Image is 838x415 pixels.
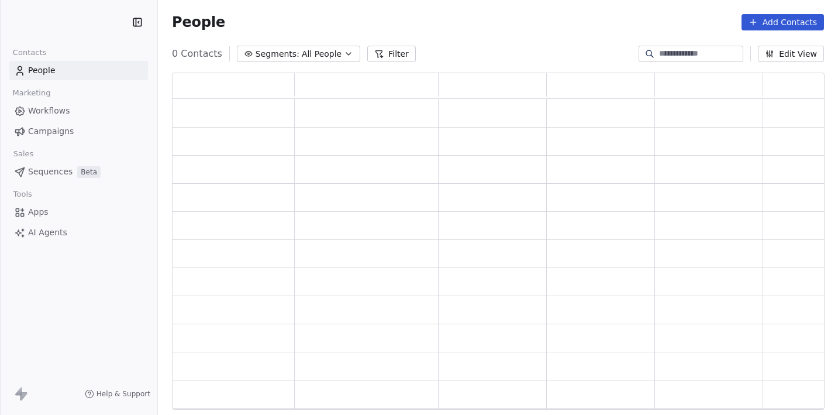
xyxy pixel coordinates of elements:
[85,389,150,399] a: Help & Support
[96,389,150,399] span: Help & Support
[9,61,148,80] a: People
[9,101,148,121] a: Workflows
[742,14,824,30] button: Add Contacts
[28,227,67,239] span: AI Agents
[367,46,416,62] button: Filter
[172,47,222,61] span: 0 Contacts
[172,13,225,31] span: People
[8,44,51,61] span: Contacts
[28,206,49,218] span: Apps
[8,186,37,203] span: Tools
[77,166,101,178] span: Beta
[28,166,73,178] span: Sequences
[9,122,148,141] a: Campaigns
[8,84,56,102] span: Marketing
[256,48,299,60] span: Segments:
[28,105,70,117] span: Workflows
[28,64,56,77] span: People
[28,125,74,138] span: Campaigns
[9,203,148,222] a: Apps
[758,46,824,62] button: Edit View
[8,145,39,163] span: Sales
[9,162,148,181] a: SequencesBeta
[9,223,148,242] a: AI Agents
[302,48,342,60] span: All People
